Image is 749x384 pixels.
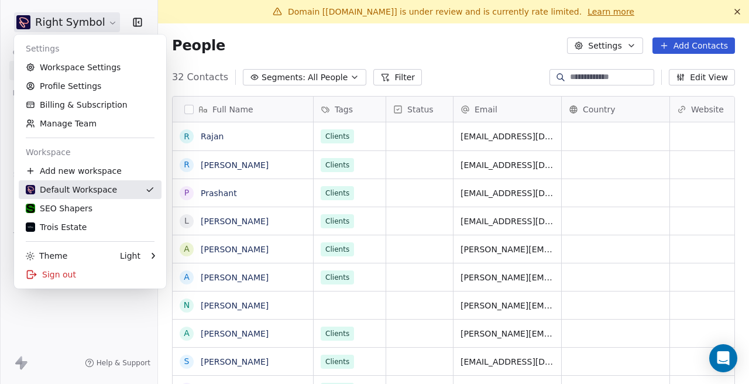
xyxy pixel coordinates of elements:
a: Workspace Settings [19,58,162,77]
img: SEO-Shapers-Favicon.png [26,204,35,213]
a: Manage Team [19,114,162,133]
div: Default Workspace [26,184,117,196]
img: Untitled%20design.png [26,185,35,194]
div: Settings [19,39,162,58]
div: Add new workspace [19,162,162,180]
img: New%20Project%20(7).png [26,222,35,232]
a: Profile Settings [19,77,162,95]
div: Sign out [19,265,162,284]
div: Workspace [19,143,162,162]
a: Billing & Subscription [19,95,162,114]
div: Light [120,250,140,262]
div: SEO Shapers [26,203,92,214]
div: Theme [26,250,67,262]
div: Trois Estate [26,221,87,233]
